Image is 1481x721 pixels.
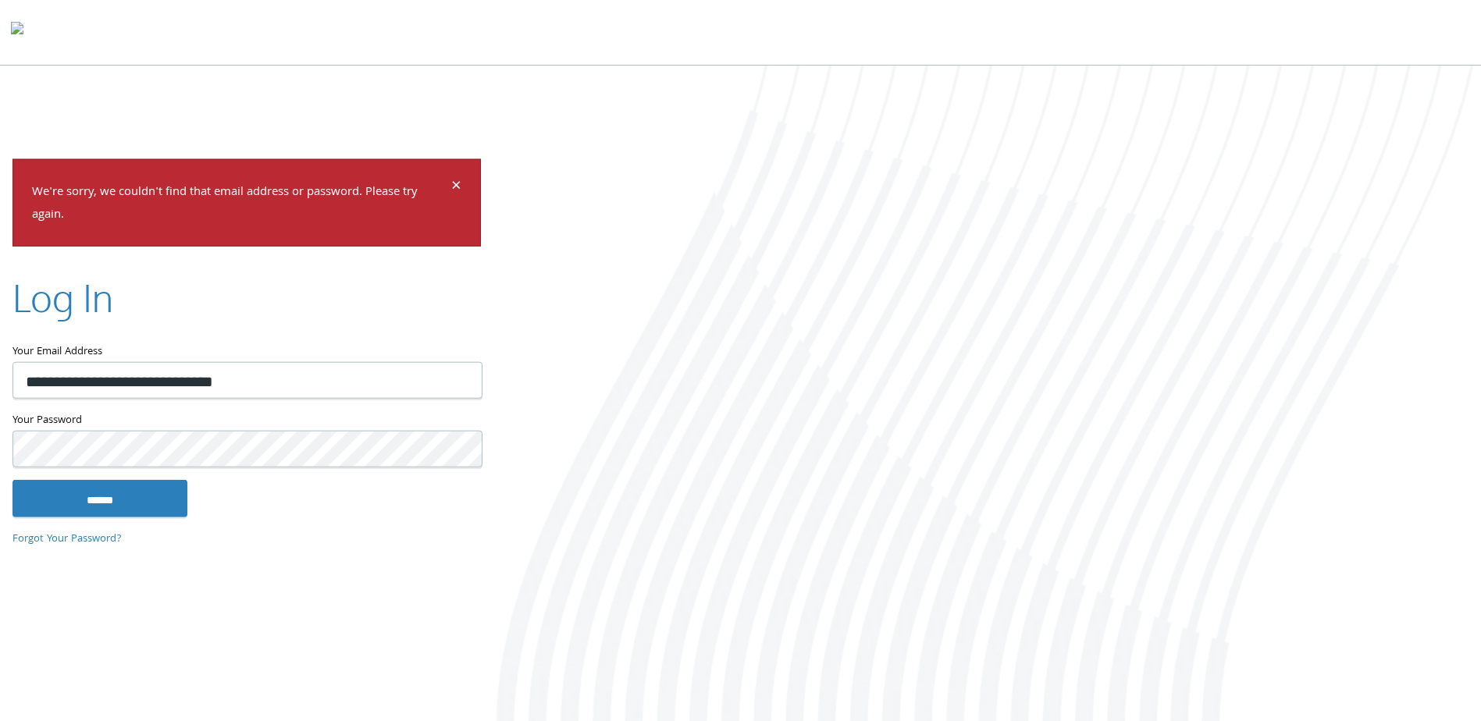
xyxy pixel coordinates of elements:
[11,16,23,48] img: todyl-logo-dark.svg
[12,271,113,323] h2: Log In
[12,531,122,548] a: Forgot Your Password?
[32,182,449,227] p: We're sorry, we couldn't find that email address or password. Please try again.
[12,410,481,430] label: Your Password
[451,179,461,197] button: Dismiss alert
[451,172,461,203] span: ×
